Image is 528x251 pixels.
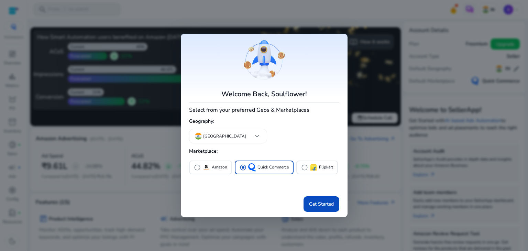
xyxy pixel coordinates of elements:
img: flipkart.svg [309,163,318,172]
p: Amazon [212,164,227,171]
p: Quick Commerce [257,164,289,171]
h5: Marketplace: [189,146,339,157]
p: [GEOGRAPHIC_DATA] [203,133,246,139]
p: Flipkart [319,164,333,171]
img: QC-logo.svg [248,163,256,172]
span: radio_button_unchecked [301,164,308,171]
span: radio_button_unchecked [194,164,201,171]
span: radio_button_checked [240,164,246,171]
img: in.svg [195,133,202,140]
h5: Geography: [189,116,339,127]
img: amazon.svg [202,163,210,172]
span: Get Started [309,200,334,208]
button: Get Started [304,196,339,212]
span: keyboard_arrow_down [253,132,261,140]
